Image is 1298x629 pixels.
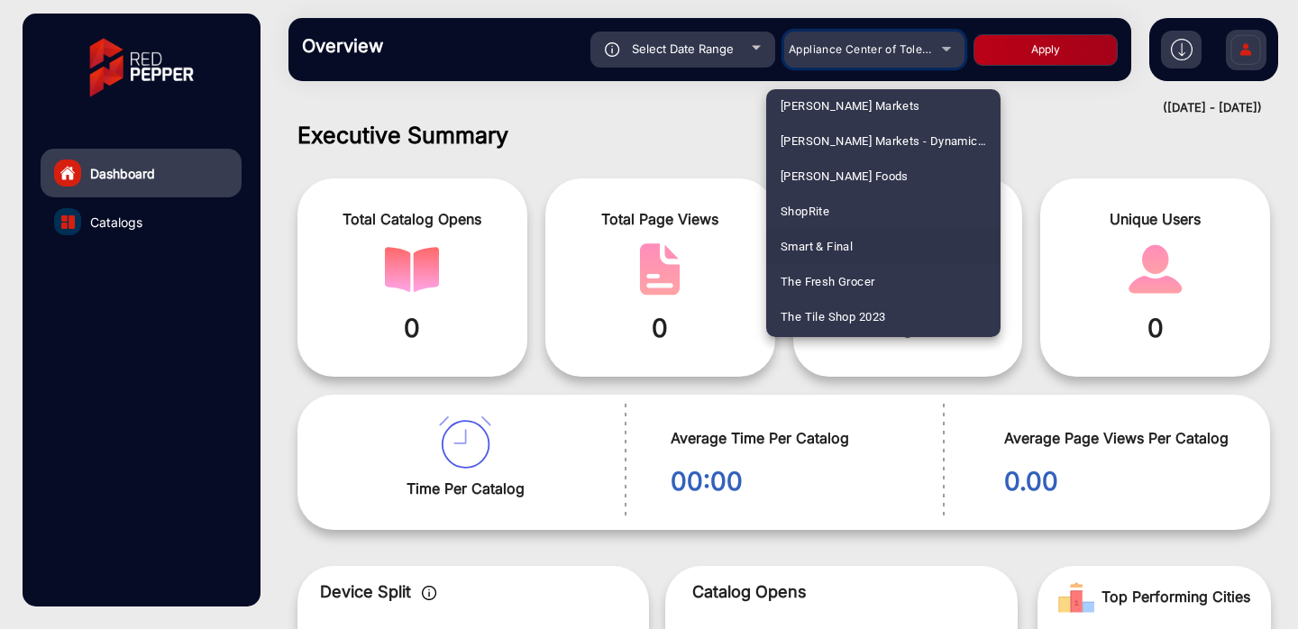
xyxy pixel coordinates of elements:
[781,334,885,369] span: The Tile Shop 2024
[781,264,875,299] span: The Fresh Grocer
[781,229,853,264] span: Smart & Final
[781,194,829,229] span: ShopRite
[781,159,909,194] span: [PERSON_NAME] Foods
[781,299,885,334] span: The Tile Shop 2023
[781,123,986,159] span: [PERSON_NAME] Markets - Dynamic E-commerce Edition
[781,88,920,123] span: [PERSON_NAME] Markets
